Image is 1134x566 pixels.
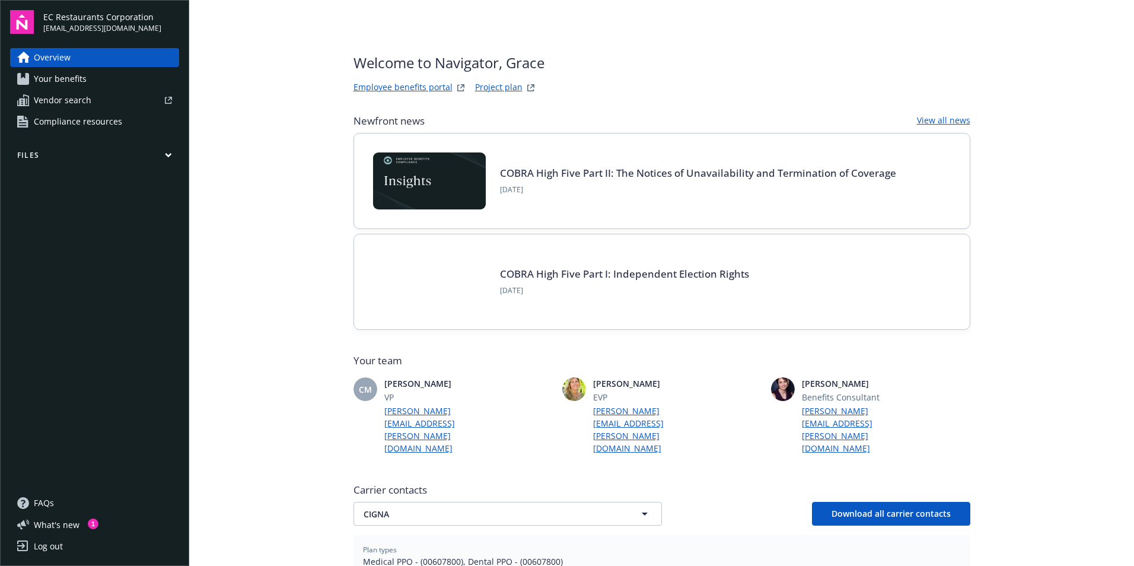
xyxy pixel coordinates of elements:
[500,285,749,296] span: [DATE]
[771,377,795,401] img: photo
[353,52,544,74] span: Welcome to Navigator , Grace
[88,519,98,529] div: 1
[34,519,79,531] span: What ' s new
[353,354,970,368] span: Your team
[34,69,87,88] span: Your benefits
[34,112,122,131] span: Compliance resources
[10,91,179,110] a: Vendor search
[34,537,63,556] div: Log out
[384,377,501,390] span: [PERSON_NAME]
[475,81,523,95] a: Project plan
[34,91,91,110] span: Vendor search
[359,383,372,396] span: CM
[802,391,918,403] span: Benefits Consultant
[43,11,161,23] span: EC Restaurants Corporation
[373,152,486,209] img: Card Image - EB Compliance Insights.png
[373,253,486,310] img: BLOG-Card Image - Compliance - COBRA High Five Pt 1 07-18-25.jpg
[454,81,468,95] a: striveWebsite
[812,502,970,526] button: Download all carrier contacts
[832,508,951,519] span: Download all carrier contacts
[10,519,98,531] button: What's new1
[10,150,179,165] button: Files
[500,166,896,180] a: COBRA High Five Part II: The Notices of Unavailability and Termination of Coverage
[562,377,586,401] img: photo
[353,483,970,497] span: Carrier contacts
[364,508,610,520] span: CIGNA
[34,48,71,67] span: Overview
[353,114,425,128] span: Newfront news
[593,405,709,454] a: [PERSON_NAME][EMAIL_ADDRESS][PERSON_NAME][DOMAIN_NAME]
[43,23,161,34] span: [EMAIL_ADDRESS][DOMAIN_NAME]
[10,494,179,513] a: FAQs
[10,10,34,34] img: navigator-logo.svg
[10,48,179,67] a: Overview
[802,405,918,454] a: [PERSON_NAME][EMAIL_ADDRESS][PERSON_NAME][DOMAIN_NAME]
[500,185,896,195] span: [DATE]
[10,69,179,88] a: Your benefits
[34,494,54,513] span: FAQs
[917,114,970,128] a: View all news
[524,81,538,95] a: projectPlanWebsite
[353,502,662,526] button: CIGNA
[353,81,453,95] a: Employee benefits portal
[43,10,179,34] button: EC Restaurants Corporation[EMAIL_ADDRESS][DOMAIN_NAME]
[500,267,749,281] a: COBRA High Five Part I: Independent Election Rights
[802,377,918,390] span: [PERSON_NAME]
[384,405,501,454] a: [PERSON_NAME][EMAIL_ADDRESS][PERSON_NAME][DOMAIN_NAME]
[363,545,961,555] span: Plan types
[593,377,709,390] span: [PERSON_NAME]
[384,391,501,403] span: VP
[10,112,179,131] a: Compliance resources
[593,391,709,403] span: EVP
